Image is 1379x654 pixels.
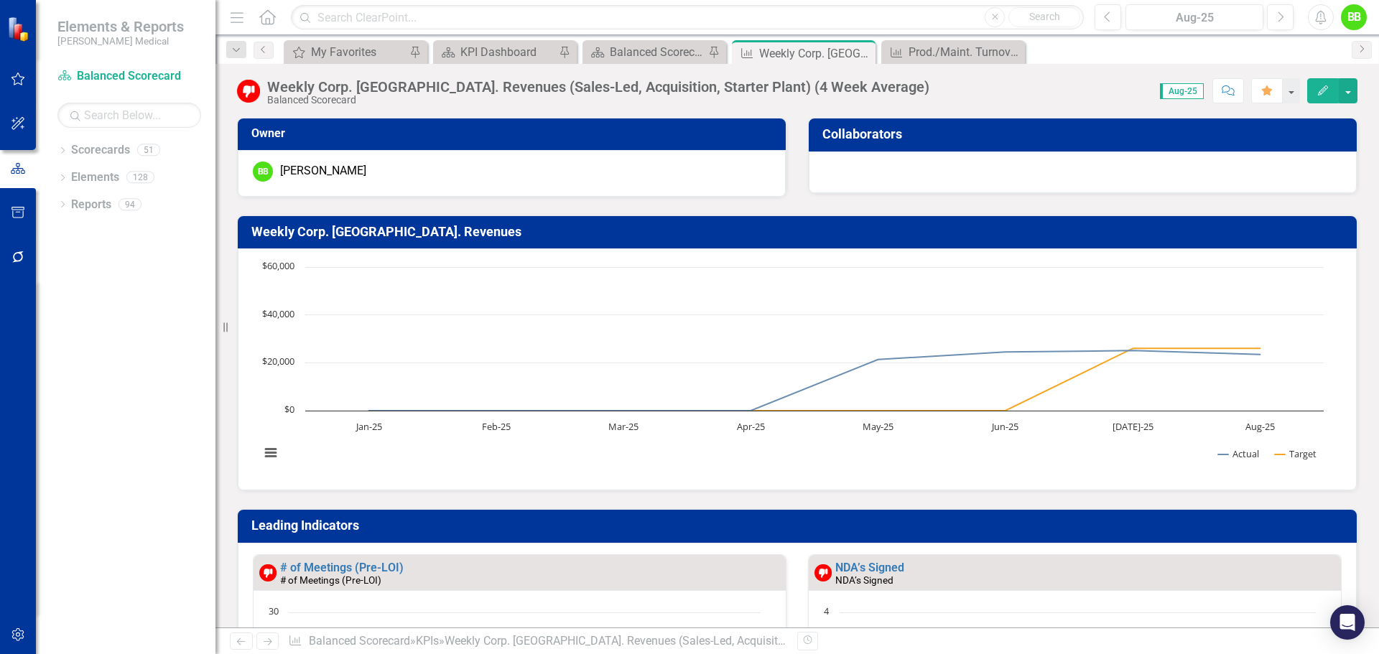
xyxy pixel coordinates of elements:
[1008,7,1080,27] button: Search
[355,420,382,433] text: Jan-25
[57,18,184,35] span: Elements & Reports
[71,169,119,186] a: Elements
[57,103,201,128] input: Search Below...
[608,420,639,433] text: Mar-25
[57,35,184,47] small: [PERSON_NAME] Medical
[445,634,957,648] div: Weekly Corp. [GEOGRAPHIC_DATA]. Revenues (Sales-Led, Acquisition, Starter Plant) (4 Week Average)
[237,80,260,103] img: Below Target
[885,43,1021,61] a: Prod./Maint. Turnover (Rolling 12 Mos.)
[822,127,1348,141] h3: Collaborators
[909,43,1021,61] div: Prod./Maint. Turnover (Rolling 12 Mos.)
[261,443,281,463] button: View chart menu, Chart
[863,420,893,433] text: May-25
[1160,83,1204,99] span: Aug-25
[287,43,406,61] a: My Favorites
[269,604,279,617] text: 30
[57,68,201,85] a: Balanced Scorecard
[460,43,555,61] div: KPI Dashboard
[262,307,294,320] text: $40,000
[280,561,404,574] a: # of Meetings (Pre-LOI)
[253,260,1331,475] svg: Interactive chart
[759,45,872,62] div: Weekly Corp. [GEOGRAPHIC_DATA]. Revenues (Sales-Led, Acquisition, Starter Plant) (4 Week Average)
[291,5,1084,30] input: Search ClearPoint...
[71,142,130,159] a: Scorecards
[1130,9,1258,27] div: Aug-25
[1029,11,1060,22] span: Search
[437,43,555,61] a: KPI Dashboard
[309,634,410,648] a: Balanced Scorecard
[737,420,765,433] text: Apr-25
[137,144,160,157] div: 51
[482,420,511,433] text: Feb-25
[1113,420,1153,433] text: [DATE]-25
[7,17,32,42] img: ClearPoint Strategy
[1125,4,1263,30] button: Aug-25
[1341,4,1367,30] button: BB
[280,163,366,179] div: [PERSON_NAME]
[251,127,777,140] h3: Owner
[280,574,381,586] small: # of Meetings (Pre-LOI)
[251,225,1348,239] h3: Weekly Corp. [GEOGRAPHIC_DATA]. Revenues
[416,634,439,648] a: KPIs
[990,420,1018,433] text: Jun-25
[284,403,294,416] text: $0
[1275,447,1317,460] button: Show Target
[262,355,294,368] text: $20,000
[267,79,929,95] div: Weekly Corp. [GEOGRAPHIC_DATA]. Revenues (Sales-Led, Acquisition, Starter Plant) (4 Week Average)
[814,564,832,581] img: Below Target
[610,43,705,61] div: Balanced Scorecard Welcome Page
[119,198,141,210] div: 94
[1218,447,1259,460] button: Show Actual
[262,259,294,272] text: $60,000
[1330,605,1365,640] div: Open Intercom Messenger
[586,43,705,61] a: Balanced Scorecard Welcome Page
[835,574,893,586] small: NDA’s Signed
[267,95,929,106] div: Balanced Scorecard
[311,43,406,61] div: My Favorites
[835,561,904,574] a: NDA’s Signed
[126,172,154,184] div: 128
[259,564,277,581] img: Below Target
[1245,420,1275,433] text: Aug-25
[71,197,111,213] a: Reports
[253,162,273,182] div: BB
[824,604,830,617] text: 4
[288,633,786,650] div: » »
[251,518,1348,533] h3: Leading Indicators
[253,260,1342,475] div: Chart. Highcharts interactive chart.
